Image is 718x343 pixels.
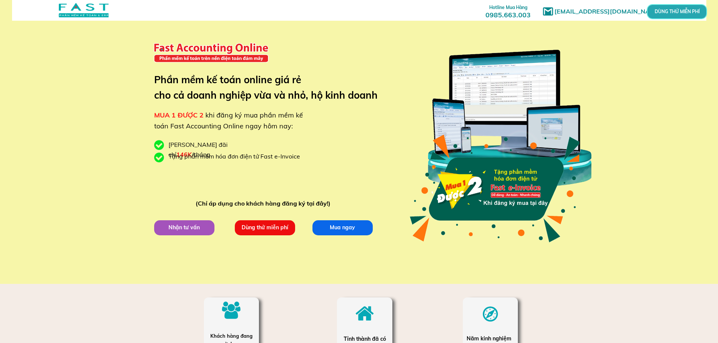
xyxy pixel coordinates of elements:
[154,111,204,119] span: MUA 1 ĐƯỢC 2
[489,5,527,10] span: Hotline Mua Hàng
[176,151,192,158] span: 146K
[235,220,295,235] p: Dùng thử miễn phí
[168,152,306,162] div: Tặng phần mềm hóa đơn điện tử Fast e-Invoice
[477,3,539,19] h3: 0985.663.003
[196,199,334,209] div: (Chỉ áp dụng cho khách hàng đăng ký tại đây!)
[312,220,373,235] p: Mua ngay
[168,140,266,159] div: [PERSON_NAME] đãi chỉ /tháng
[554,7,666,17] h1: [EMAIL_ADDRESS][DOMAIN_NAME]
[154,111,303,130] span: khi đăng ký mua phần mềm kế toán Fast Accounting Online ngay hôm nay:
[154,220,214,235] p: Nhận tư vấn
[154,72,389,103] h3: Phần mềm kế toán online giá rẻ cho cả doanh nghiệp vừa và nhỏ, hộ kinh doanh
[467,334,514,343] div: Năm kinh nghiệm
